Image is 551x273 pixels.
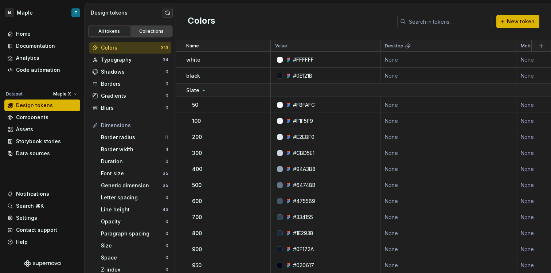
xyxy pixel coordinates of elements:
[98,180,171,191] a: Generic dimension35
[165,93,168,99] div: 0
[163,171,168,176] div: 35
[275,43,287,49] p: Value
[16,102,53,109] div: Design tokens
[101,182,163,189] div: Generic dimension
[385,43,403,49] p: Desktop
[5,8,14,17] div: M
[101,230,165,237] div: Paragraph spacing
[101,68,165,75] div: Shadows
[165,69,168,75] div: 0
[380,241,516,257] td: None
[4,236,80,248] button: Help
[507,18,535,25] span: New token
[380,52,516,68] td: None
[192,133,202,141] p: 200
[293,72,312,79] div: #0E121B
[165,231,168,237] div: 0
[101,218,165,225] div: Opacity
[165,147,168,152] div: 4
[101,122,168,129] div: Dimensions
[16,190,49,198] div: Notifications
[89,66,171,78] a: Shadows0
[186,87,199,94] p: Slate
[293,117,313,125] div: #F1F5F9
[380,161,516,177] td: None
[165,243,168,249] div: 0
[98,156,171,167] a: Duration0
[91,9,163,16] div: Design tokens
[50,89,80,99] button: Maple X
[101,158,165,165] div: Duration
[17,9,33,16] div: Maple
[192,165,202,173] p: 400
[89,90,171,102] a: Gradients0
[293,56,314,63] div: #FFFFFF
[89,42,171,54] a: Colors313
[101,134,165,141] div: Border radius
[101,80,165,87] div: Borders
[165,105,168,111] div: 0
[163,57,168,63] div: 34
[293,149,314,157] div: #CBD5E1
[380,145,516,161] td: None
[16,138,61,145] div: Storybook stories
[165,81,168,87] div: 0
[4,224,80,236] button: Contact support
[101,92,165,100] div: Gradients
[380,225,516,241] td: None
[293,262,314,269] div: #020617
[380,68,516,84] td: None
[380,177,516,193] td: None
[91,28,128,34] div: All tokens
[4,212,80,224] a: Settings
[165,159,168,164] div: 0
[380,129,516,145] td: None
[98,204,171,215] a: Line height43
[293,214,313,221] div: #334155
[4,188,80,200] button: Notifications
[16,214,37,222] div: Settings
[406,15,492,28] input: Search in tokens...
[98,168,171,179] a: Font size35
[165,267,168,273] div: 0
[24,260,60,267] a: Supernova Logo
[4,100,80,111] a: Design tokens
[4,124,80,135] a: Assets
[1,5,83,20] button: MMapleT
[293,101,315,109] div: #F8FAFC
[380,193,516,209] td: None
[293,133,314,141] div: #E2E8F0
[380,97,516,113] td: None
[293,182,316,189] div: #64748B
[186,43,199,49] p: Name
[98,144,171,155] a: Border width4
[74,10,77,16] div: T
[165,134,168,140] div: 11
[163,183,168,188] div: 35
[163,207,168,212] div: 43
[192,101,198,109] p: 50
[293,165,316,173] div: #94A3B8
[16,226,57,234] div: Contact support
[101,194,165,201] div: Letter spacing
[192,262,202,269] p: 950
[4,28,80,40] a: Home
[101,146,165,153] div: Border width
[16,238,28,246] div: Help
[16,126,33,133] div: Assets
[192,230,202,237] p: 800
[293,198,315,205] div: #475569
[4,148,80,159] a: Data sources
[165,219,168,225] div: 0
[380,209,516,225] td: None
[89,78,171,90] a: Borders0
[186,72,200,79] p: black
[98,192,171,203] a: Letter spacing0
[101,206,163,213] div: Line height
[53,91,71,97] span: Maple X
[293,230,313,237] div: #1E293B
[4,112,80,123] a: Components
[165,195,168,200] div: 0
[188,15,215,28] h2: Colors
[16,54,39,62] div: Analytics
